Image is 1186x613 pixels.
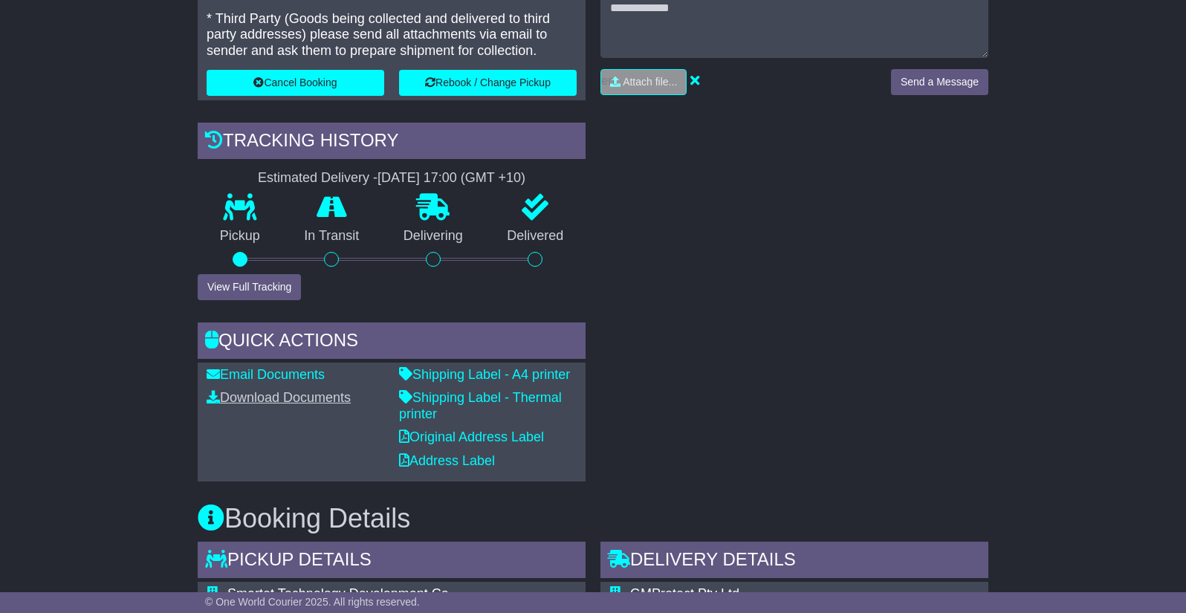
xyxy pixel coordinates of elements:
[207,70,384,96] button: Cancel Booking
[399,390,562,421] a: Shipping Label - Thermal printer
[207,390,351,405] a: Download Documents
[399,453,495,468] a: Address Label
[198,123,586,163] div: Tracking history
[207,11,577,59] p: * Third Party (Goods being collected and delivered to third party addresses) please send all atta...
[399,70,577,96] button: Rebook / Change Pickup
[198,274,301,300] button: View Full Tracking
[198,542,586,582] div: Pickup Details
[227,586,449,601] span: Smartet Technology Development Co
[198,504,988,533] h3: Booking Details
[485,228,586,244] p: Delivered
[381,228,485,244] p: Delivering
[377,170,525,187] div: [DATE] 17:00 (GMT +10)
[198,228,282,244] p: Pickup
[600,542,988,582] div: Delivery Details
[198,322,586,363] div: Quick Actions
[207,367,325,382] a: Email Documents
[399,429,544,444] a: Original Address Label
[630,586,739,601] span: GMProtect Pty Ltd
[205,596,420,608] span: © One World Courier 2025. All rights reserved.
[891,69,988,95] button: Send a Message
[399,367,570,382] a: Shipping Label - A4 printer
[198,170,586,187] div: Estimated Delivery -
[282,228,382,244] p: In Transit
